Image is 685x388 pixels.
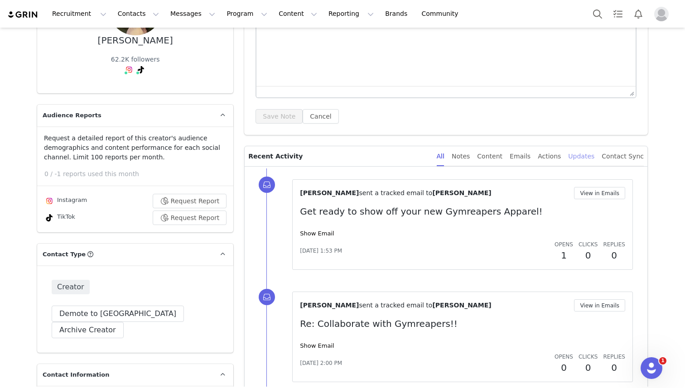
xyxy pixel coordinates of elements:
div: Press the Up and Down arrow keys to resize the editor. [626,86,636,97]
button: Request Report [153,194,227,208]
div: Updates [568,146,594,167]
div: Notes [452,146,470,167]
span: [PERSON_NAME] [300,302,359,309]
p: Request a detailed report of this creator's audience demographics and content performance for eac... [44,134,227,162]
span: sent a tracked email to [359,302,432,309]
h2: 1 [555,249,573,262]
button: Archive Creator [52,322,124,338]
div: Contact Sync [602,146,644,167]
button: Request Report [153,211,227,225]
h2: 0 [579,361,598,374]
button: View in Emails [574,299,625,311]
button: Program [221,4,273,24]
button: Cancel [303,109,338,124]
span: Clicks [579,241,598,248]
span: Clicks [579,354,598,360]
a: Show Email [300,342,334,349]
p: 0 / -1 reports used this month [44,169,233,179]
h2: 0 [555,361,573,374]
span: [PERSON_NAME] [300,189,359,196]
div: Emails [510,146,531,167]
div: [PERSON_NAME] [98,35,173,46]
div: All [437,146,444,167]
h2: 0 [579,249,598,262]
h2: 0 [603,249,625,262]
iframe: Rich Text Area [256,7,636,86]
span: [PERSON_NAME] [432,189,491,196]
span: Contact Type [43,250,86,259]
button: Search [588,4,608,24]
a: Tasks [608,4,628,24]
a: Brands [380,4,415,24]
span: sent a tracked email to [359,189,432,196]
span: [PERSON_NAME] [432,302,491,309]
p: Get ready to show off your new Gymreapers Apparel! [300,205,625,218]
p: Re: Collaborate with Gymreapers!! [300,317,625,331]
button: Notifications [628,4,648,24]
a: Show Email [300,230,334,237]
button: Content [273,4,323,24]
img: instagram.svg [46,197,53,205]
button: Profile [649,7,678,21]
button: Messages [165,4,221,24]
p: Recent Activity [248,146,429,166]
img: instagram.svg [125,66,133,73]
span: Creator [52,280,90,294]
div: Actions [538,146,561,167]
button: Reporting [323,4,379,24]
img: placeholder-profile.jpg [654,7,669,21]
div: 62.2K followers [111,55,160,64]
span: Contact Information [43,370,109,379]
img: grin logo [7,10,39,19]
button: Save Note [256,109,303,124]
button: Recruitment [47,4,112,24]
button: Contacts [112,4,164,24]
span: Replies [603,241,625,248]
span: 1 [659,357,666,364]
span: [DATE] 2:00 PM [300,359,342,367]
div: TikTok [44,212,75,223]
span: [DATE] 1:53 PM [300,247,342,255]
div: Content [477,146,502,167]
span: Opens [555,354,573,360]
span: Replies [603,354,625,360]
a: Community [416,4,468,24]
span: Audience Reports [43,111,101,120]
span: Opens [555,241,573,248]
iframe: Intercom live chat [641,357,662,379]
button: View in Emails [574,187,625,199]
h2: 0 [603,361,625,374]
div: Instagram [44,196,87,206]
button: Demote to [GEOGRAPHIC_DATA] [52,306,184,322]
